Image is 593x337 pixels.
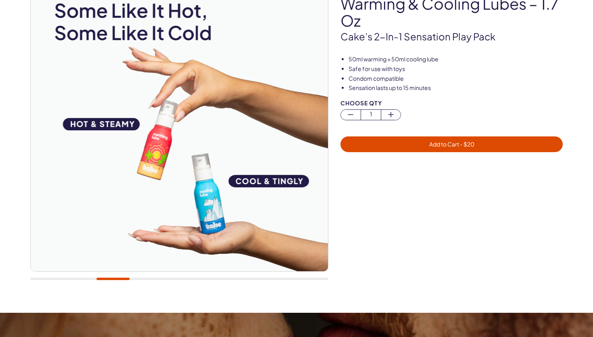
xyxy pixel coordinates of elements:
[349,65,563,73] li: Safe for use with toys
[459,140,474,148] span: - $ 20
[361,110,381,119] span: 1
[349,55,563,63] li: 50ml warming + 50ml cooling lube
[340,136,563,152] button: Add to Cart - $20
[349,84,563,92] li: Sensation lasts up to 15 minutes
[340,100,563,106] div: Choose Qty
[340,30,563,44] p: Cake’s 2-in-1 sensation play pack
[429,140,474,148] span: Add to Cart
[349,75,563,83] li: Condom compatible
